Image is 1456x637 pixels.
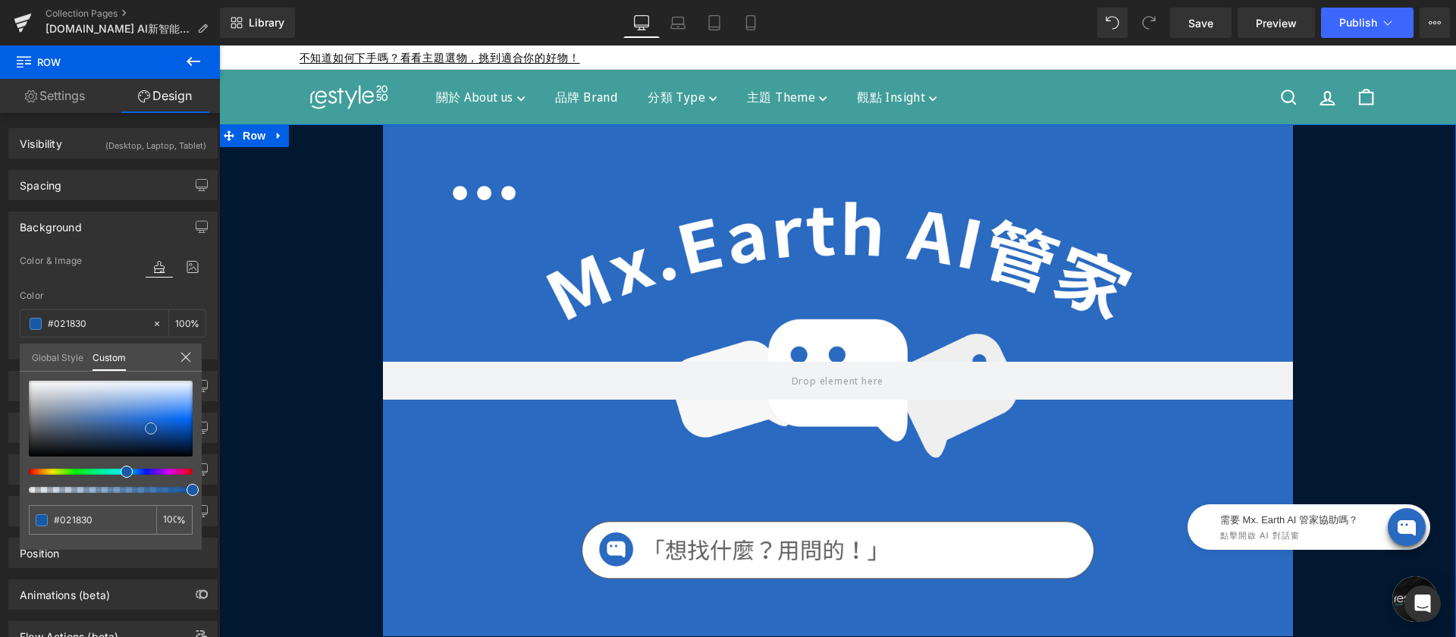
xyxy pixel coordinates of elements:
div: % [156,505,193,535]
span: Publish [1339,17,1377,29]
a: Desktop [623,8,660,38]
a: New Library [220,8,295,38]
span: Save [1188,15,1213,31]
span: [DOMAIN_NAME] AI新智能管家 [45,23,191,35]
span: Row [15,45,167,79]
button: Publish [1321,8,1414,38]
button: Redo [1134,8,1164,38]
button: More [1420,8,1450,38]
button: Undo [1097,8,1128,38]
a: Design [110,79,220,113]
a: Global Style [32,344,83,369]
a: Mobile [733,8,769,38]
iframe: Tiledesk Widget [918,440,1222,516]
input: Color [54,512,150,528]
div: Open Intercom Messenger [1404,585,1441,622]
div: 打開聊天 [1173,531,1219,576]
a: Preview [1238,8,1315,38]
a: Collection Pages [45,8,220,20]
span: Library [249,16,284,30]
span: Preview [1256,15,1297,31]
a: Custom [93,344,126,371]
a: Laptop [660,8,696,38]
a: Tablet [696,8,733,38]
